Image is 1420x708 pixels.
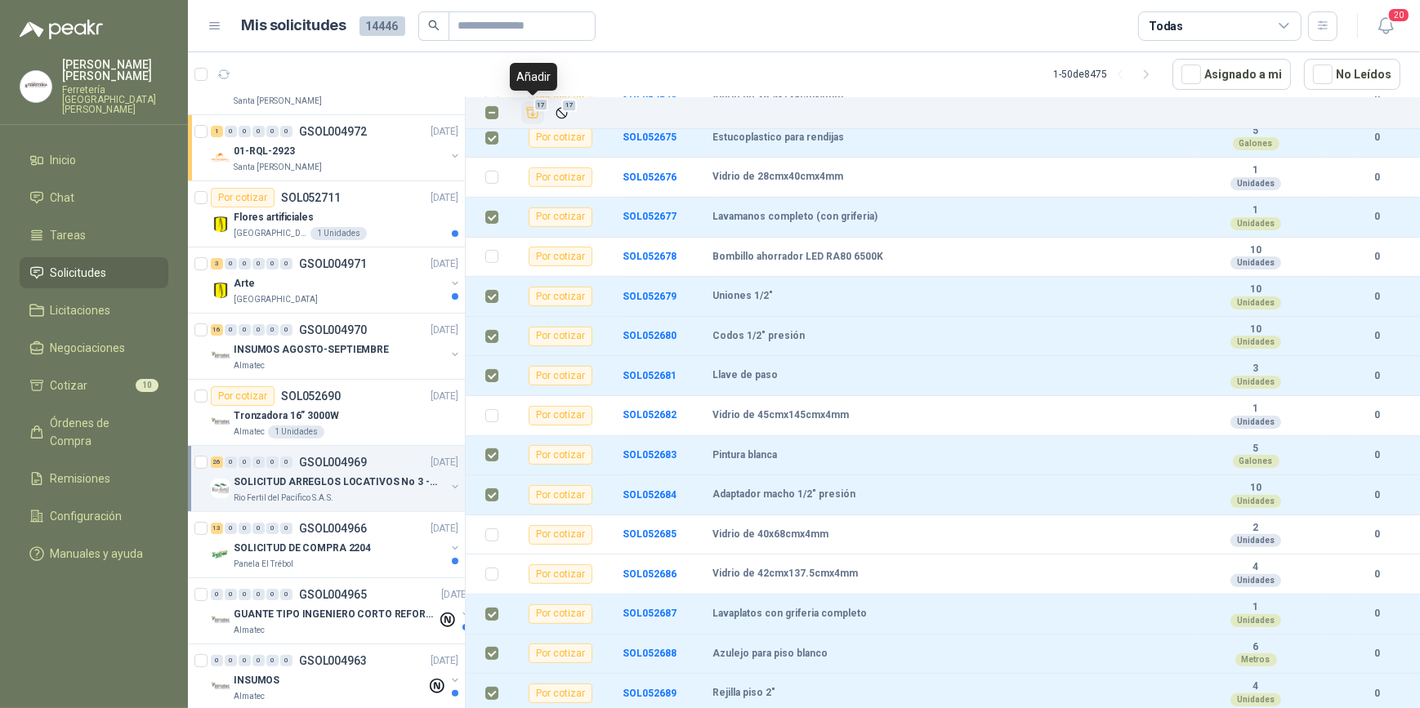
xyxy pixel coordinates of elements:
b: Azulejo para piso blanco [712,648,828,661]
div: 0 [280,258,292,269]
div: Por cotizar [529,247,592,266]
b: 0 [1355,249,1400,265]
div: Unidades [1230,534,1281,547]
b: SOL052689 [623,688,677,699]
a: SOL052685 [623,528,677,540]
a: Manuales y ayuda [20,538,168,569]
span: search [428,20,440,31]
div: 1 Unidades [268,425,324,439]
div: 0 [239,523,251,534]
div: Unidades [1230,416,1281,429]
span: Chat [51,189,75,207]
a: Órdenes de Compra [20,407,168,456]
div: Por cotizar [211,188,275,207]
div: 0 [280,523,292,534]
div: 0 [239,655,251,666]
a: 26 0 0 0 0 0 GSOL004969[DATE] Company LogoSOLICITUD ARREGLOS LOCATIVOS No 3 - PICHINDERio Fertil ... [211,452,462,505]
img: Logo peakr [20,20,103,39]
p: Rio Fertil del Pacífico S.A.S. [234,492,333,505]
div: 13 [211,523,223,534]
b: 0 [1355,606,1400,621]
p: [DATE] [431,389,458,404]
b: SOL052687 [623,608,677,619]
div: Por cotizar [529,366,592,385]
b: 10 [1199,283,1312,296]
div: 1 [211,126,223,137]
b: 5 [1199,125,1312,138]
div: Unidades [1230,336,1281,349]
b: SOL052675 [623,131,677,143]
img: Company Logo [211,214,230,234]
b: 2 [1199,522,1312,535]
div: 0 [252,258,265,269]
div: Por cotizar [529,604,592,624]
button: 20 [1371,11,1400,41]
span: Cotizar [51,376,88,394]
div: 1 - 50 de 8475 [1053,61,1159,87]
div: Por cotizar [529,564,592,584]
div: 16 [211,324,223,336]
img: Company Logo [211,280,230,300]
b: Vidrio de 40x68cmx4mm [712,528,828,541]
div: 0 [252,589,265,600]
div: 0 [225,126,237,137]
div: Por cotizar [529,128,592,148]
p: Almatec [234,425,265,439]
p: Tronzadora 16” 3000W [234,408,339,424]
a: 16 0 0 0 0 0 GSOL004970[DATE] Company LogoINSUMOS AGOSTO-SEPTIEMBREAlmatec [211,320,462,372]
b: 0 [1355,289,1400,305]
b: 0 [1355,130,1400,145]
b: Vidrio de 45cmx145cmx4mm [712,409,849,422]
img: Company Logo [211,346,230,366]
div: 0 [266,589,279,600]
b: 1 [1199,403,1312,416]
span: Negociaciones [51,339,126,357]
div: Unidades [1230,256,1281,269]
a: Negociaciones [20,332,168,363]
div: 0 [239,126,251,137]
img: Company Logo [211,479,230,498]
b: SOL052683 [623,449,677,461]
div: 0 [225,655,237,666]
div: 0 [252,523,265,534]
span: 10 [136,379,159,392]
b: 1 [1199,164,1312,177]
p: INSUMOS [234,673,279,688]
p: SOL052690 [281,390,341,402]
b: 0 [1355,170,1400,185]
span: Solicitudes [51,264,107,282]
span: 17 [534,98,549,111]
div: 0 [211,589,223,600]
p: [PERSON_NAME] [PERSON_NAME] [62,59,168,82]
img: Company Logo [211,148,230,167]
b: SOL052684 [623,489,677,501]
p: Almatec [234,690,265,703]
div: Por cotizar [529,445,592,465]
b: 0 [1355,448,1400,463]
b: 4 [1199,680,1312,693]
p: Almatec [234,359,265,372]
img: Company Logo [211,412,230,432]
div: 3 [211,258,223,269]
p: GSOL004972 [299,126,367,137]
b: 0 [1355,209,1400,225]
a: Tareas [20,220,168,251]
img: Company Logo [20,71,51,102]
b: 0 [1355,328,1400,344]
b: 3 [1199,363,1312,376]
span: Remisiones [51,470,111,488]
span: Órdenes de Compra [51,414,153,450]
div: 0 [266,126,279,137]
div: 0 [239,324,251,336]
p: SOLICITUD DE COMPRA 2204 [234,541,371,556]
span: Configuración [51,507,123,525]
p: GUANTE TIPO INGENIERO CORTO REFORZADO [234,607,437,622]
p: [DATE] [431,256,458,272]
a: 0 0 0 0 0 0 GSOL004963[DATE] Company LogoINSUMOSAlmatec [211,651,462,703]
b: Vidrio de 42cmx137.5cmx4mm [712,568,858,581]
a: SOL052678 [623,251,677,262]
a: SOL052686 [623,568,677,580]
b: 4 [1199,561,1312,574]
a: Cotizar10 [20,370,168,401]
